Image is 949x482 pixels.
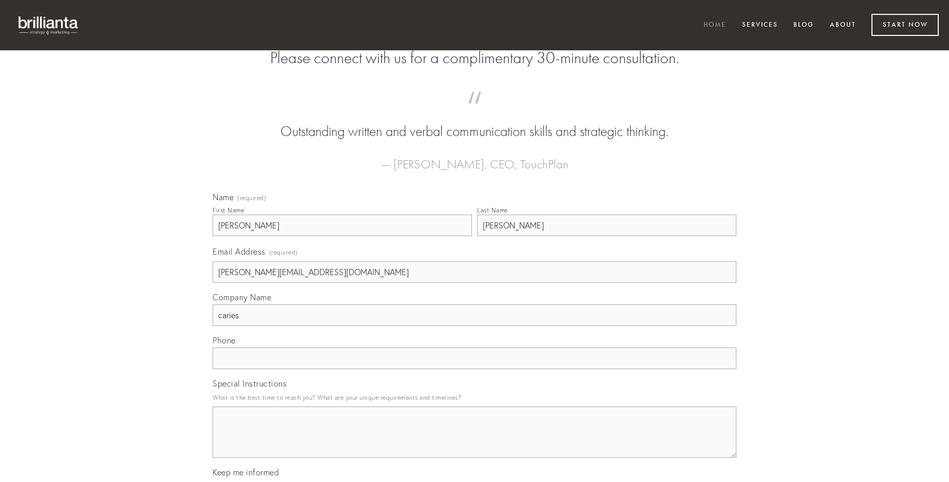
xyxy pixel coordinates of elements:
[213,246,265,257] span: Email Address
[229,102,720,142] blockquote: Outstanding written and verbal communication skills and strategic thinking.
[213,378,287,389] span: Special Instructions
[269,245,298,259] span: (required)
[871,14,939,36] a: Start Now
[697,17,733,34] a: Home
[477,206,508,214] div: Last Name
[213,391,736,404] p: What is the best time to reach you? What are your unique requirements and timelines?
[213,48,736,68] h2: Please connect with us for a complimentary 30-minute consultation.
[213,192,234,202] span: Name
[787,17,821,34] a: Blog
[229,142,720,175] figcaption: — [PERSON_NAME], CEO, TouchPlan
[213,335,236,345] span: Phone
[229,102,720,122] span: “
[213,292,271,302] span: Company Name
[213,467,279,477] span: Keep me informed
[823,17,863,34] a: About
[10,10,87,40] img: brillianta - research, strategy, marketing
[735,17,785,34] a: Services
[213,206,244,214] div: First Name
[237,195,266,201] span: (required)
